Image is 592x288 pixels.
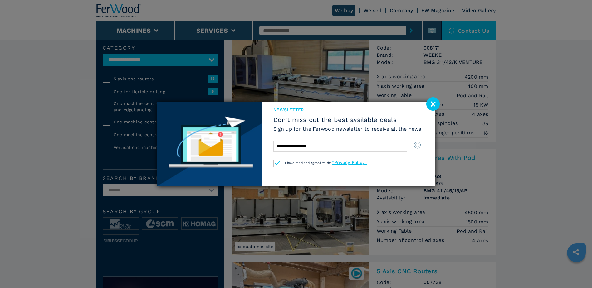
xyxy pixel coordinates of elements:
a: “Privacy Policy” [332,160,367,165]
span: Don't miss out the best available deals [273,116,421,123]
span: I have read and agreed to the [285,161,367,165]
span: newsletter [273,107,421,113]
img: Newsletter image [157,102,263,186]
button: submit-button [407,139,421,153]
h6: Sign up for the Ferwood newsletter to receive all the news [273,125,421,132]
